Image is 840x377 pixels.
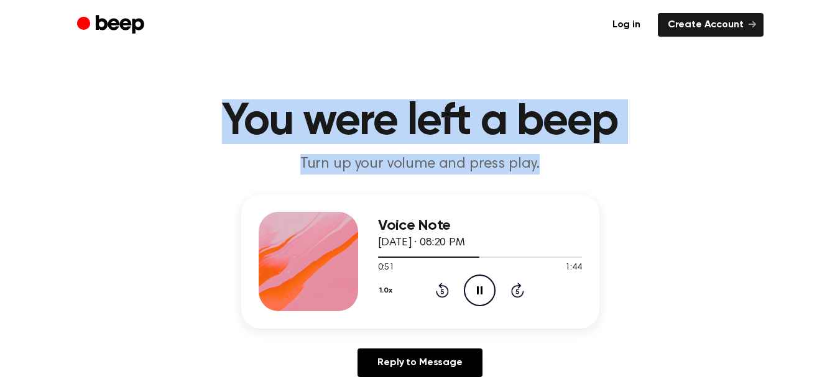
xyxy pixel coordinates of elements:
a: Beep [77,13,147,37]
a: Create Account [658,13,764,37]
p: Turn up your volume and press play. [182,154,659,175]
span: 0:51 [378,261,394,275]
h3: Voice Note [378,217,582,234]
a: Reply to Message [358,348,482,377]
a: Log in [602,13,650,37]
span: [DATE] · 08:20 PM [378,237,465,248]
span: 1:44 [565,261,581,275]
h1: You were left a beep [102,99,739,144]
button: 1.0x [378,280,397,301]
